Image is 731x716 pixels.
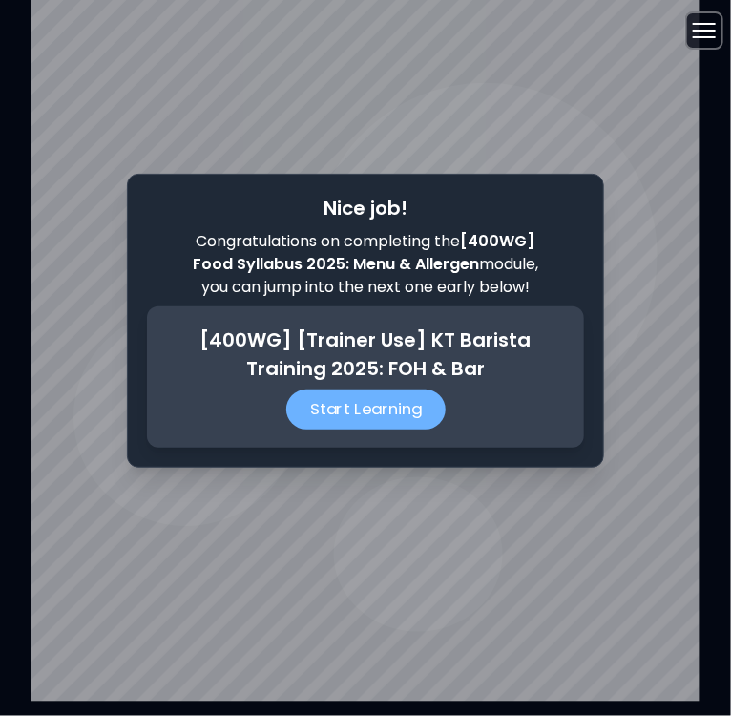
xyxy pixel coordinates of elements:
p: Congratulations on completing the module , you can jump into the next one early below! [182,230,549,299]
p: Start Learning [286,390,446,430]
p: Nice job! [147,194,584,222]
span: [400WG] Food Syllabus 2025: Menu & Allergen [193,230,535,275]
a: [400WG] [Trainer Use] KT Barista Training 2025: FOH & BarStart Learning [147,306,584,448]
h3: [400WG] [Trainer Use] KT Barista Training 2025: FOH & Bar [166,326,565,383]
